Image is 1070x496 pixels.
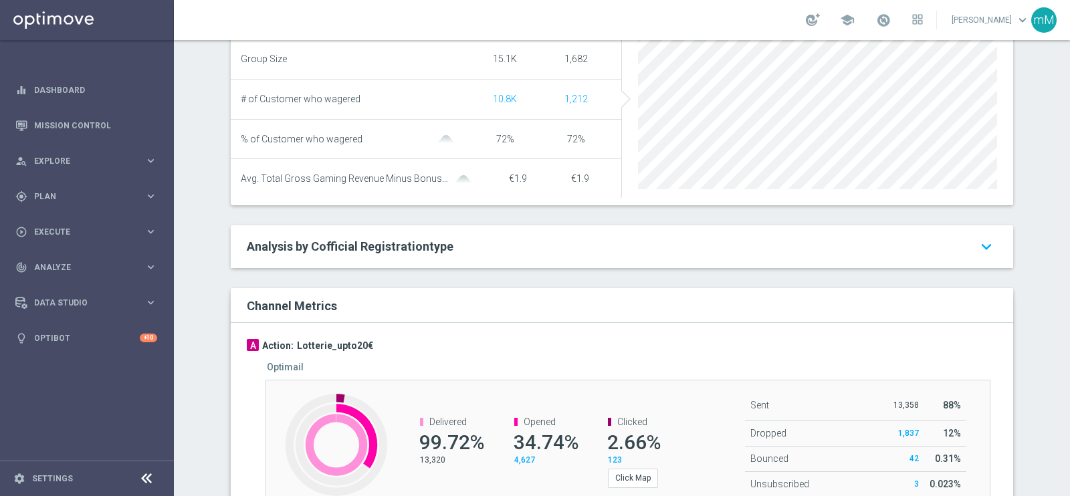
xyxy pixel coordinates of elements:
span: keyboard_arrow_down [1015,13,1030,27]
i: lightbulb [15,332,27,344]
h3: Lotterie_upto20€ [297,340,373,352]
i: keyboard_arrow_right [144,296,157,309]
span: Sent [750,400,769,410]
a: Optibot [34,320,140,356]
button: Mission Control [15,120,158,131]
div: Execute [15,226,144,238]
span: 15.1K [493,53,517,64]
span: school [840,13,855,27]
span: €1.9 [571,173,589,184]
span: 3 [914,479,919,489]
a: Dashboard [34,72,157,108]
h3: Action: [262,340,294,352]
div: Data Studio [15,297,144,309]
i: keyboard_arrow_down [976,235,997,259]
span: # of Customer who wagered [241,94,360,105]
span: Clicked [617,416,647,427]
div: Plan [15,191,144,203]
span: Show unique customers [493,94,517,104]
span: 1,682 [564,53,588,64]
span: Show unique customers [564,94,588,104]
span: Delivered [429,416,467,427]
a: [PERSON_NAME]keyboard_arrow_down [950,10,1031,30]
span: 72% [496,134,514,144]
span: Plan [34,193,144,201]
a: Analysis by Cofficial Registrationtype keyboard_arrow_down [247,239,997,255]
div: Analyze [15,261,144,273]
a: Mission Control [34,108,157,143]
h5: Optimail [267,362,304,372]
i: gps_fixed [15,191,27,203]
i: keyboard_arrow_right [144,190,157,203]
div: Mission Control [15,108,157,143]
i: person_search [15,155,27,167]
button: play_circle_outline Execute keyboard_arrow_right [15,227,158,237]
div: Dashboard [15,72,157,108]
button: person_search Explore keyboard_arrow_right [15,156,158,166]
span: Data Studio [34,299,144,307]
p: 13,358 [893,400,919,410]
span: 0.31% [935,453,961,464]
button: Click Map [608,469,658,487]
h2: Channel Metrics [247,299,337,313]
i: keyboard_arrow_right [144,154,157,167]
span: 42 [909,454,919,463]
button: lightbulb Optibot +10 [15,333,158,344]
div: Explore [15,155,144,167]
span: Dropped [750,428,786,439]
span: Bounced [750,453,788,464]
span: 1,837 [898,428,919,438]
i: equalizer [15,84,27,96]
span: Group Size [241,53,287,65]
button: Data Studio keyboard_arrow_right [15,297,158,308]
span: Explore [34,157,144,165]
span: Unsubscribed [750,479,809,489]
div: Channel Metrics [247,296,1005,314]
span: €1.9 [509,173,527,184]
i: play_circle_outline [15,226,27,238]
span: Execute [34,228,144,236]
span: Avg. Total Gross Gaming Revenue Minus Bonus Wagared [241,173,450,184]
span: Analyze [34,263,144,271]
span: 34.74% [514,430,578,454]
div: A [247,339,259,351]
span: 4,627 [514,455,535,465]
i: keyboard_arrow_right [144,261,157,273]
span: 72% [567,134,585,144]
span: 0.023% [930,479,961,489]
img: gaussianGrey.svg [433,135,459,144]
button: gps_fixed Plan keyboard_arrow_right [15,191,158,202]
span: 123 [608,455,622,465]
a: Settings [32,475,73,483]
span: 99.72% [419,430,484,454]
div: Optibot [15,320,157,356]
i: track_changes [15,261,27,273]
p: 13,320 [420,455,480,465]
i: settings [13,473,25,485]
span: % of Customer who wagered [241,134,362,145]
div: +10 [140,334,157,342]
span: Opened [524,416,556,427]
span: 12% [943,428,961,439]
span: 88% [943,400,961,410]
button: track_changes Analyze keyboard_arrow_right [15,262,158,273]
img: gaussianGrey.svg [450,175,477,184]
button: equalizer Dashboard [15,85,158,96]
i: keyboard_arrow_right [144,225,157,238]
span: 2.66% [607,430,661,454]
div: mM [1031,7,1057,33]
span: Analysis by Cofficial Registrationtype [247,239,453,253]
